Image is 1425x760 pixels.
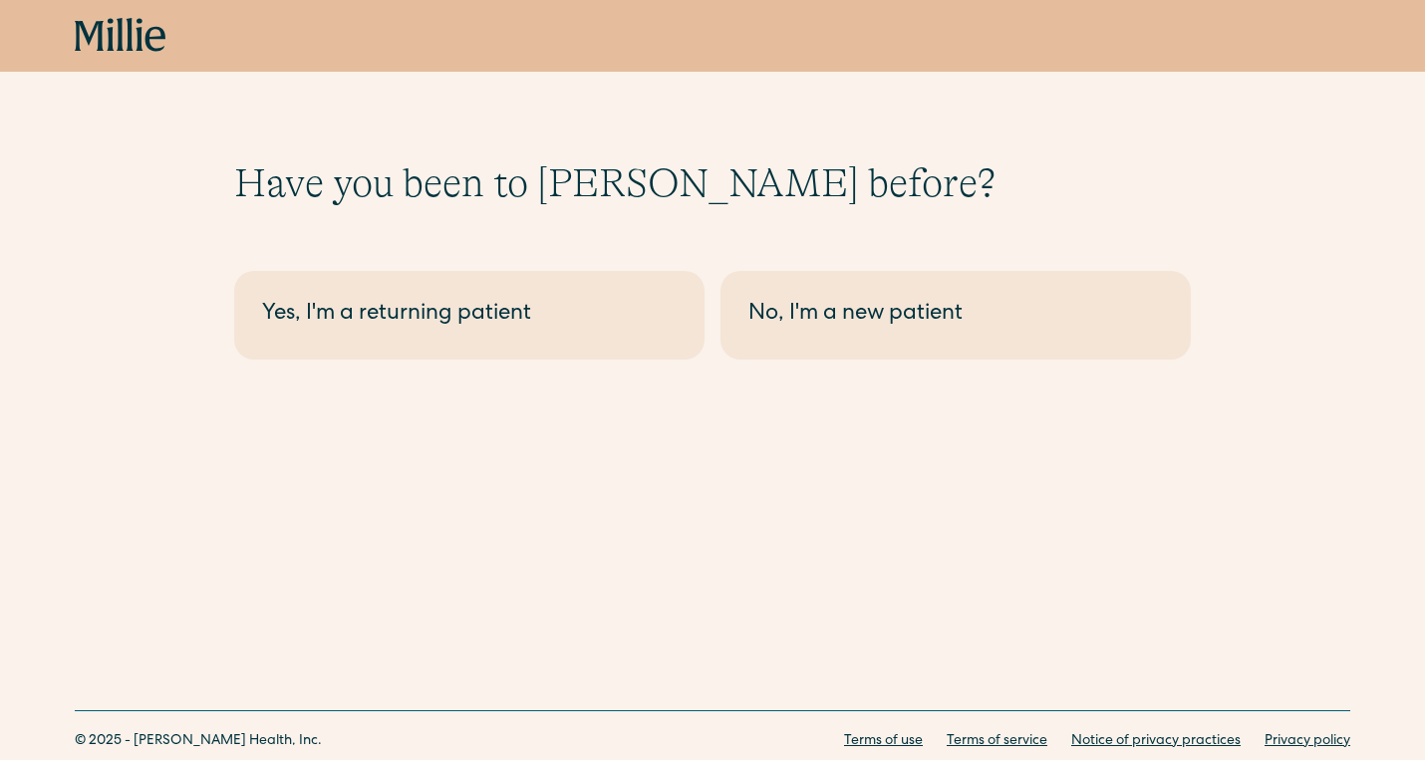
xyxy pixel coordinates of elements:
[1265,731,1350,752] a: Privacy policy
[720,271,1191,360] a: No, I'm a new patient
[234,159,1191,207] h1: Have you been to [PERSON_NAME] before?
[262,299,677,332] div: Yes, I'm a returning patient
[844,731,923,752] a: Terms of use
[1071,731,1241,752] a: Notice of privacy practices
[234,271,705,360] a: Yes, I'm a returning patient
[748,299,1163,332] div: No, I'm a new patient
[75,731,322,752] div: © 2025 - [PERSON_NAME] Health, Inc.
[947,731,1047,752] a: Terms of service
